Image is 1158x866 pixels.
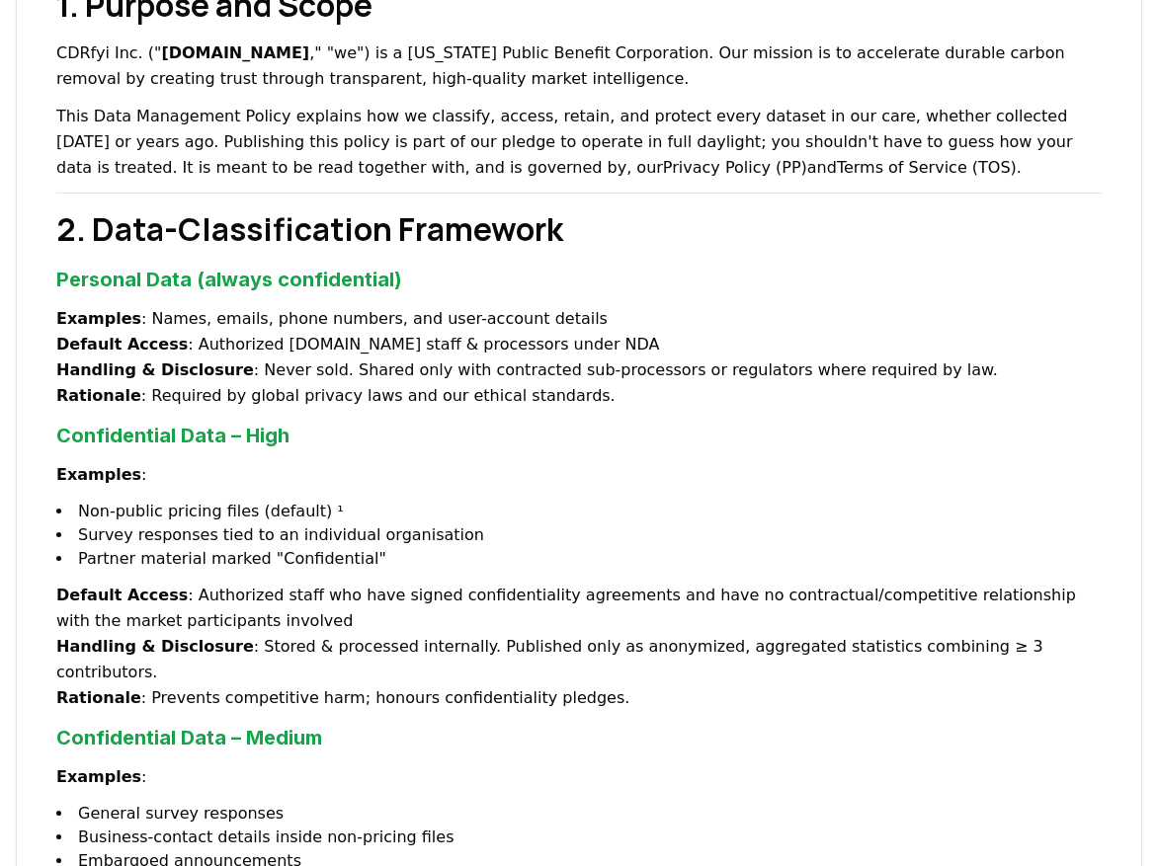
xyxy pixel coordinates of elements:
[56,583,1102,711] p: : Authorized staff who have signed confidentiality agreements and have no contractual/competitive...
[56,306,1102,409] p: : Names, emails, phone numbers, and user-account details : Authorized [DOMAIN_NAME] staff & proce...
[56,386,141,405] strong: Rationale
[56,40,1102,92] p: CDRfyi Inc. (" ," "we") is a [US_STATE] Public Benefit Corporation. Our mission is to accelerate ...
[56,465,141,484] strong: Examples
[56,637,254,656] strong: Handling & Disclosure
[56,547,1102,571] li: Partner material marked "Confidential"
[56,462,1102,488] p: :
[161,43,309,62] strong: [DOMAIN_NAME]
[663,158,807,177] a: Privacy Policy (PP)
[56,802,1102,826] li: General survey responses
[56,767,141,786] strong: Examples
[56,826,1102,849] li: Business-contact details inside non-pricing files
[56,421,1102,450] h3: Confidential Data – High
[56,309,141,328] strong: Examples
[56,104,1102,181] p: This Data Management Policy explains how we classify, access, retain, and protect every dataset i...
[56,586,188,604] strong: Default Access
[56,360,254,379] strong: Handling & Disclosure
[56,764,1102,790] p: :
[56,688,141,707] strong: Rationale
[56,523,1102,547] li: Survey responses tied to an individual organisation
[56,723,1102,752] h3: Confidential Data – Medium
[56,205,1102,253] h2: 2. Data-Classification Framework
[56,335,188,354] strong: Default Access
[837,158,1017,177] a: Terms of Service (TOS)
[56,265,1102,294] h3: Personal Data (always confidential)
[56,500,1102,523] li: Non-public pricing files (default) ¹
